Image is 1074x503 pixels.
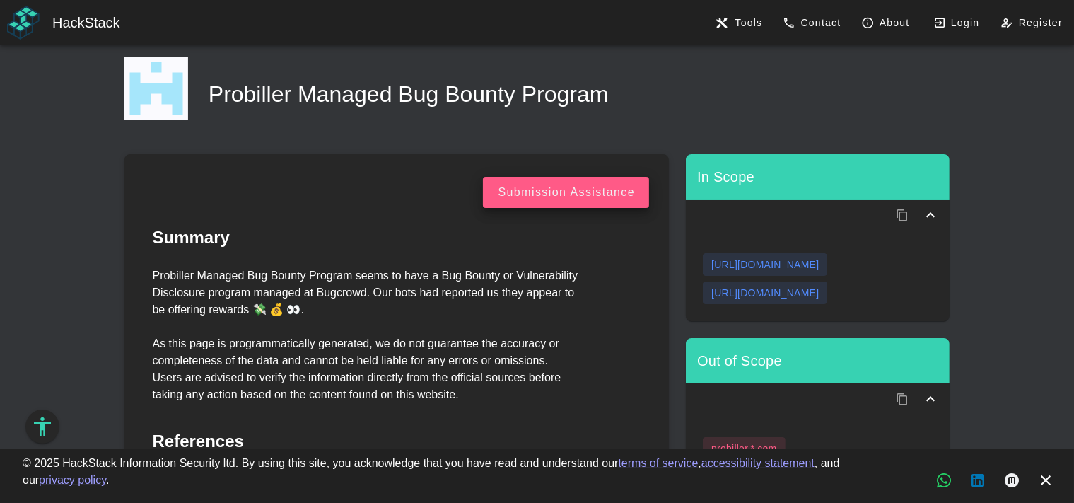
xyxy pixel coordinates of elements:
[866,16,910,29] span: About
[209,77,950,111] h1: Probiller Managed Bug Bounty Program
[711,286,819,300] div: [URL][DOMAIN_NAME]
[961,463,995,497] a: LinkedIn button, new tab
[52,15,85,30] span: Hack
[686,338,950,383] div: Out of Scope
[144,259,589,327] div: Probiller Managed Bug Bounty Program seems to have a Bug Bounty or Vulnerability Disclosure progr...
[153,429,670,454] h2: References
[734,17,762,28] span: Tools
[25,410,59,444] button: Accessibility Options
[39,474,106,486] a: privacy policy
[52,13,379,33] div: Stack
[144,327,589,412] div: As this page is programmatically generated, we do not guarantee the accuracy or completeness of t...
[497,186,635,199] div: Submission Assistance
[938,16,980,29] span: Login
[711,258,819,272] div: [URL][DOMAIN_NAME]
[995,463,1029,497] a: Medium articles, new tab
[787,16,841,29] span: Contact
[1005,16,1063,29] span: Register
[124,57,188,120] img: Probiller Managed Bug Bounty Program
[711,441,776,456] div: probiller.*.com
[927,463,961,497] a: WhatsApp chat, new tab
[619,457,699,469] a: terms of service
[701,457,815,469] a: accessibility statement
[153,225,670,250] h2: Summary
[23,455,887,489] div: © 2025 HackStack Information Security ltd. By using this site, you acknowledge that you have read...
[6,5,41,40] img: HackStack
[483,177,649,208] button: Submission Assistance
[686,154,950,200] div: In Scope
